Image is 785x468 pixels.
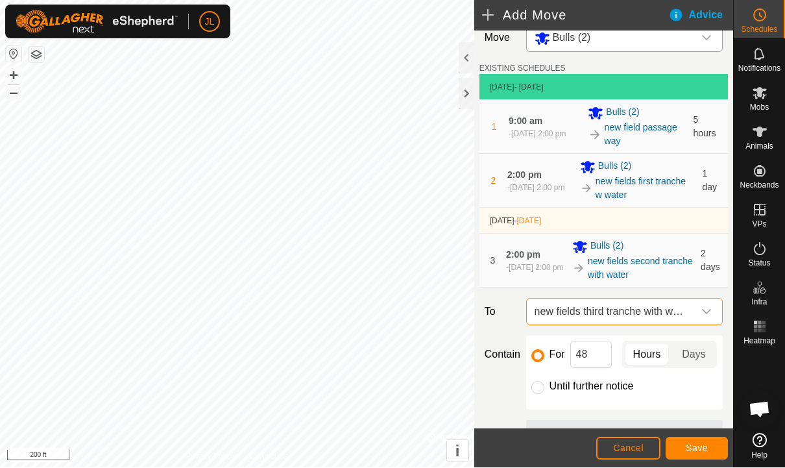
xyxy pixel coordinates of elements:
[455,443,460,460] span: i
[588,255,693,282] a: new fields second tranche with water
[6,47,21,62] button: Reset Map
[694,25,719,52] div: dropdown trigger
[613,443,644,454] span: Cancel
[514,217,541,226] span: -
[743,338,775,345] span: Heatmap
[702,169,717,193] span: 1 day
[509,116,542,127] span: 9:00 am
[490,176,496,186] span: 2
[447,441,468,462] button: i
[490,256,496,266] span: 3
[516,217,541,226] span: [DATE]
[686,443,708,454] span: Save
[750,104,769,112] span: Mobs
[751,452,767,460] span: Help
[507,170,542,180] span: 2:00 pm
[590,240,623,255] span: Bulls (2)
[479,347,521,363] label: Contain
[250,451,288,463] a: Contact Us
[205,16,215,29] span: JL
[682,347,705,363] span: Days
[506,262,563,274] div: -
[738,65,780,73] span: Notifications
[694,299,719,325] div: dropdown trigger
[553,32,591,43] span: Bulls (2)
[479,25,521,53] label: Move
[479,63,566,75] label: EXISTING SCHEDULES
[666,437,728,460] button: Save
[529,25,694,52] span: Bulls
[6,85,21,101] button: –
[598,160,631,175] span: Bulls (2)
[479,426,521,441] label: Start
[701,249,720,273] span: 2 days
[482,8,668,23] h2: Add Move
[668,8,733,23] div: Advice
[510,184,564,193] span: [DATE] 2:00 pm
[29,47,44,63] button: Map Layers
[745,143,773,151] span: Animals
[490,83,514,92] span: [DATE]
[514,83,543,92] span: - [DATE]
[511,130,566,139] span: [DATE] 2:00 pm
[734,428,785,465] a: Help
[531,428,605,439] label: [DATE] 2:00 pm
[740,390,779,429] div: Open chat
[606,106,639,121] span: Bulls (2)
[529,299,694,325] span: new fields third tranche with water
[596,175,695,203] a: new fields first tranche w water
[549,350,565,360] label: For
[693,115,716,139] span: 5 hours
[506,250,540,260] span: 2:00 pm
[751,299,767,306] span: Infra
[16,10,178,34] img: Gallagher Logo
[740,182,779,190] span: Neckbands
[509,264,563,273] span: [DATE] 2:00 pm
[748,260,770,267] span: Status
[549,382,634,392] label: Until further notice
[507,182,564,194] div: -
[741,26,777,34] span: Schedules
[479,299,521,326] label: To
[588,129,601,142] img: To
[6,68,21,84] button: +
[509,129,566,140] div: -
[186,451,234,463] a: Privacy Policy
[605,121,686,149] a: new field passage way
[572,262,585,275] img: To
[491,122,496,132] span: 1
[580,182,593,195] img: To
[596,437,660,460] button: Cancel
[633,347,661,363] span: Hours
[752,221,766,228] span: VPs
[490,217,514,226] span: [DATE]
